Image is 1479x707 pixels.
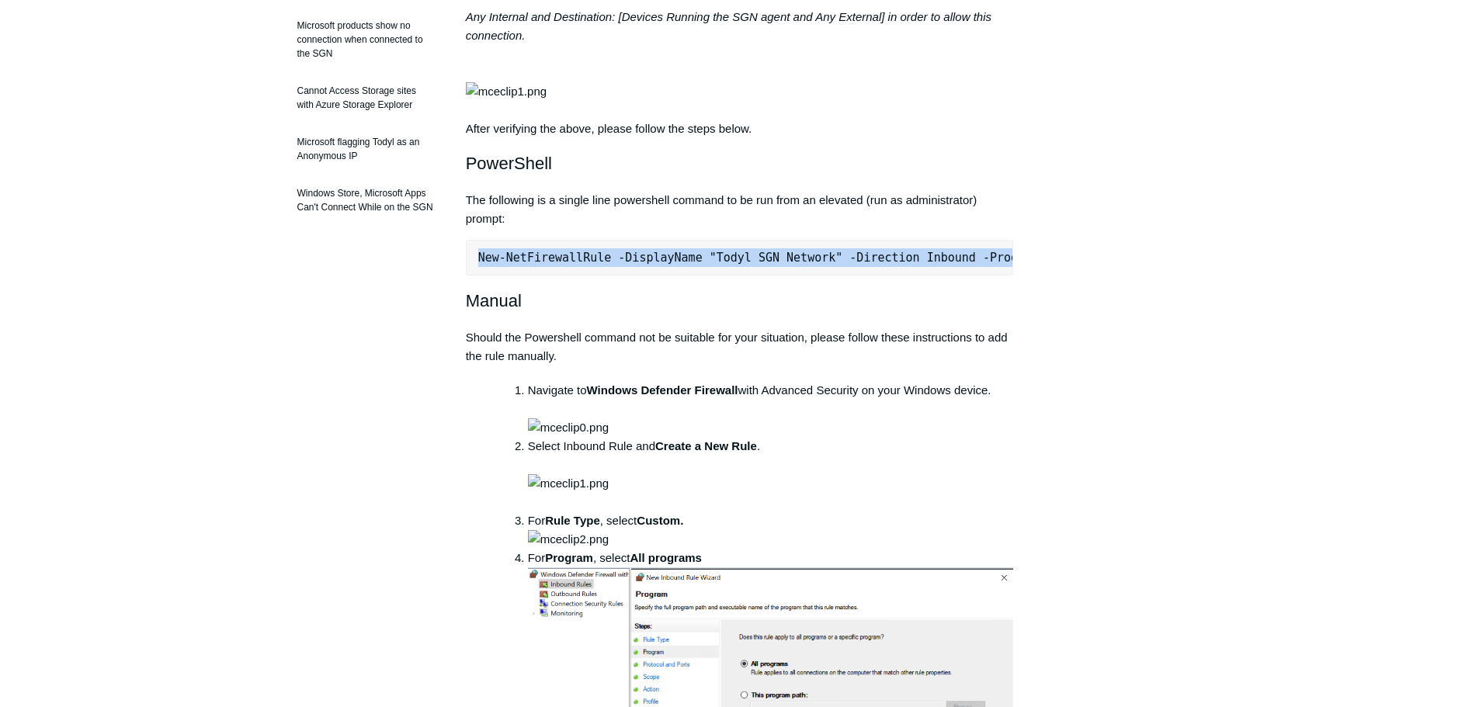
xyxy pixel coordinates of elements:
li: Navigate to with Advanced Security on your Windows device. [528,381,1014,437]
strong: Windows Defender Firewall [587,383,738,397]
p: After verifying the above, please follow the steps below. [466,8,1014,138]
a: Windows Store, Microsoft Apps Can't Connect While on the SGN [290,178,443,222]
strong: Create a New Rule [655,439,757,452]
a: Cannot Access Storage sites with Azure Storage Explorer [290,76,443,120]
h2: PowerShell [466,150,1014,177]
a: Microsoft flagging Todyl as an Anonymous IP [290,127,443,171]
p: Should the Powershell command not be suitable for your situation, please follow these instruction... [466,328,1014,366]
img: mceclip0.png [528,418,609,437]
a: Microsoft products show no connection when connected to the SGN [290,11,443,68]
em: Any Internal and Destination: [Devices Running the SGN agent and Any External] in order to allow ... [466,10,991,42]
img: mceclip2.png [528,530,609,549]
h2: Manual [466,287,1014,314]
li: For , select [528,511,1014,549]
pre: New-NetFirewallRule -DisplayName "Todyl SGN Network" -Direction Inbound -Program Any -LocalAddres... [466,240,1014,276]
strong: Custom. [637,514,683,527]
p: The following is a single line powershell command to be run from an elevated (run as administrato... [466,191,1014,228]
strong: All programs [630,551,702,564]
strong: Program [545,551,593,564]
strong: Rule Type [545,514,600,527]
img: mceclip1.png [466,82,547,101]
li: Select Inbound Rule and . [528,437,1014,511]
img: mceclip1.png [528,474,609,493]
